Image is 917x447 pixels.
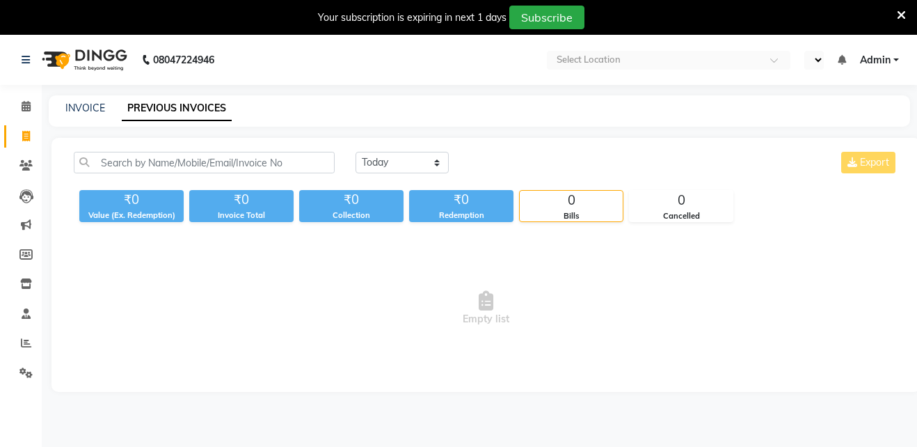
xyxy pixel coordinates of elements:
[79,190,184,210] div: ₹0
[153,40,214,79] b: 08047224946
[409,190,513,210] div: ₹0
[79,210,184,221] div: Value (Ex. Redemption)
[509,6,584,29] button: Subscribe
[65,102,105,114] a: INVOICE
[520,210,623,222] div: Bills
[74,239,898,378] span: Empty list
[318,10,507,25] div: Your subscription is expiring in next 1 days
[630,191,733,210] div: 0
[557,53,621,67] div: Select Location
[630,210,733,222] div: Cancelled
[520,191,623,210] div: 0
[409,210,513,221] div: Redemption
[860,53,891,68] span: Admin
[74,152,335,173] input: Search by Name/Mobile/Email/Invoice No
[122,96,232,121] a: PREVIOUS INVOICES
[189,210,294,221] div: Invoice Total
[35,40,131,79] img: logo
[299,210,404,221] div: Collection
[299,190,404,210] div: ₹0
[189,190,294,210] div: ₹0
